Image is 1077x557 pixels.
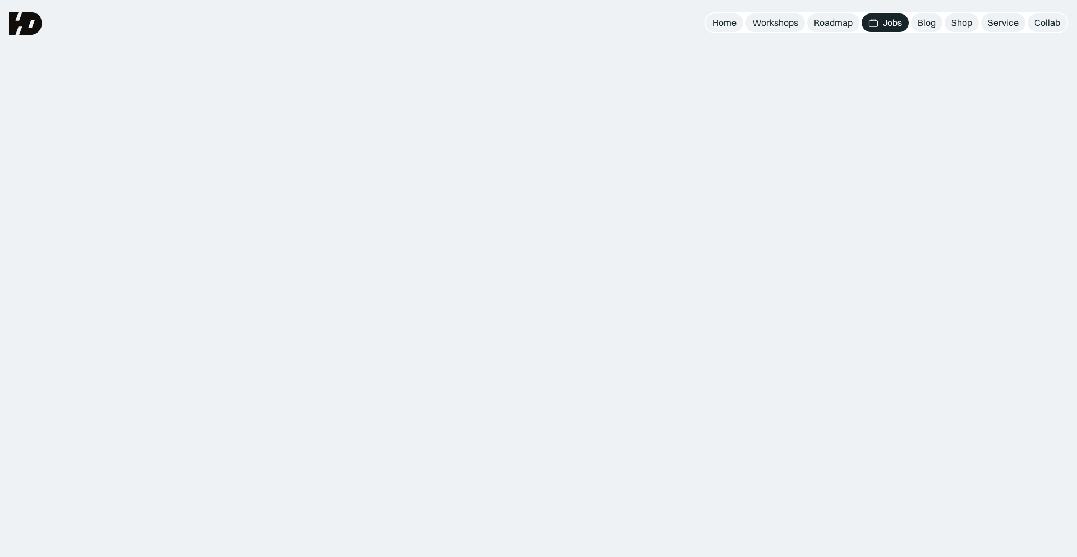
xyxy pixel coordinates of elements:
[745,13,805,32] a: Workshops
[945,13,979,32] a: Shop
[1028,13,1067,32] a: Collab
[918,17,936,29] div: Blog
[814,17,853,29] div: Roadmap
[883,17,902,29] div: Jobs
[1034,17,1060,29] div: Collab
[706,13,743,32] a: Home
[712,17,737,29] div: Home
[951,17,972,29] div: Shop
[981,13,1025,32] a: Service
[911,13,942,32] a: Blog
[752,17,798,29] div: Workshops
[807,13,859,32] a: Roadmap
[988,17,1019,29] div: Service
[862,13,909,32] a: Jobs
